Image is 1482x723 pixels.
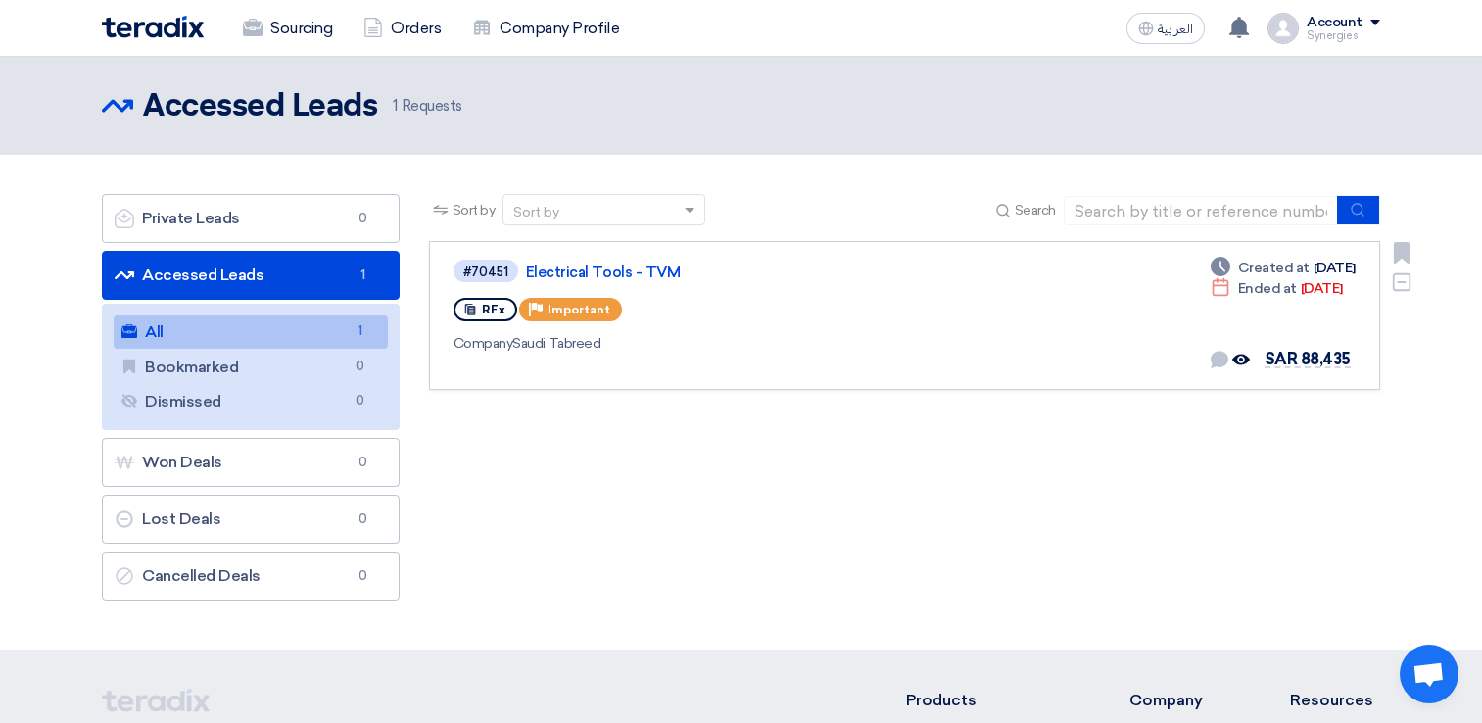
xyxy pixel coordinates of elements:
[1129,689,1231,712] li: Company
[453,200,496,220] span: Sort by
[513,202,559,222] div: Sort by
[114,315,388,349] a: All
[352,209,375,228] span: 0
[482,303,505,316] span: RFx
[102,16,204,38] img: Teradix logo
[1211,258,1356,278] div: [DATE]
[352,566,375,586] span: 0
[1307,30,1380,41] div: Synergies
[348,7,456,50] a: Orders
[1238,278,1297,299] span: Ended at
[393,95,462,118] span: Requests
[906,689,1072,712] li: Products
[1015,200,1056,220] span: Search
[1064,196,1338,225] input: Search by title or reference number
[102,194,400,243] a: Private Leads0
[1126,13,1205,44] button: العربية
[456,7,635,50] a: Company Profile
[114,385,388,418] a: Dismissed
[526,264,1016,281] a: Electrical Tools - TVM
[463,265,508,278] div: #70451
[352,509,375,529] span: 0
[1211,278,1343,299] div: [DATE]
[102,251,400,300] a: Accessed Leads1
[454,335,513,352] span: Company
[143,87,377,126] h2: Accessed Leads
[1238,258,1310,278] span: Created at
[102,552,400,601] a: Cancelled Deals0
[1290,689,1380,712] li: Resources
[352,453,375,472] span: 0
[349,357,372,377] span: 0
[393,97,398,115] span: 1
[1400,645,1458,703] a: Open chat
[352,265,375,285] span: 1
[548,303,610,316] span: Important
[349,321,372,342] span: 1
[1267,13,1299,44] img: profile_test.png
[227,7,348,50] a: Sourcing
[349,391,372,411] span: 0
[1307,15,1362,31] div: Account
[102,495,400,544] a: Lost Deals0
[102,438,400,487] a: Won Deals0
[454,333,1020,354] div: Saudi Tabreed
[1265,350,1351,368] span: SAR 88,435
[1158,23,1193,36] span: العربية
[114,351,388,384] a: Bookmarked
